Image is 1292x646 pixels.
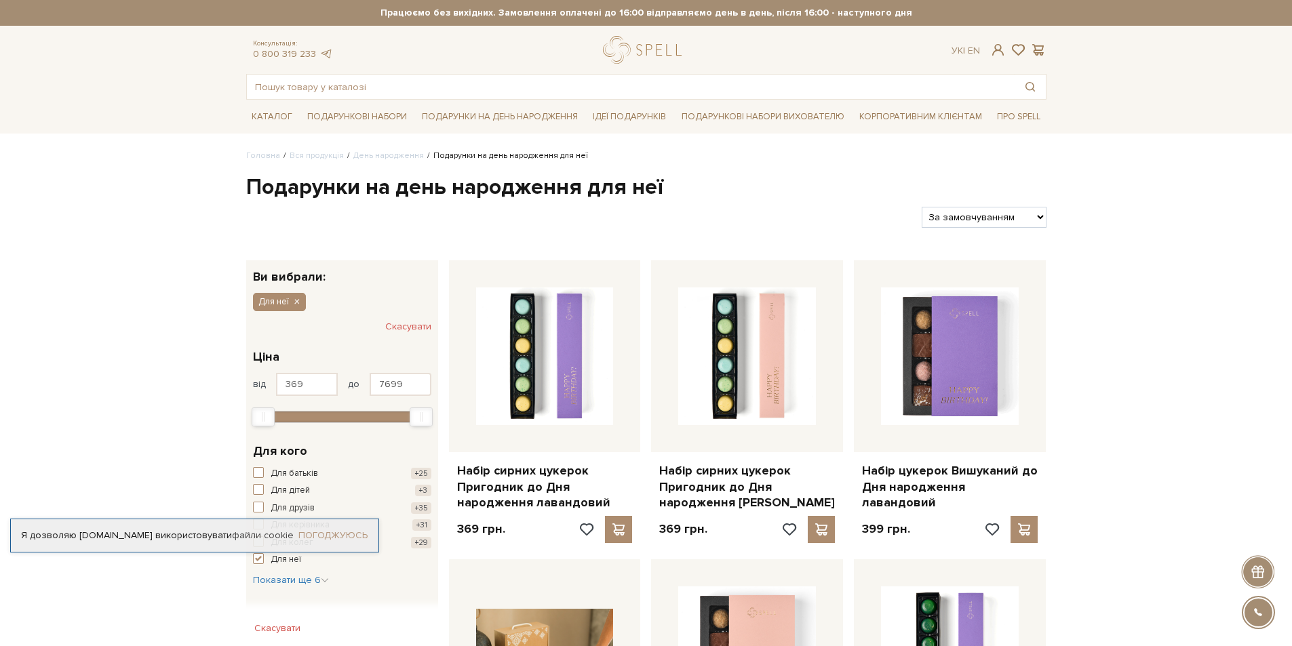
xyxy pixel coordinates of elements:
[385,316,431,338] button: Скасувати
[246,150,280,161] a: Головна
[246,618,309,639] button: Скасувати
[253,48,316,60] a: 0 800 319 233
[253,484,431,498] button: Для дітей +3
[247,75,1015,99] input: Пошук товару у каталозі
[271,467,318,481] span: Для батьків
[11,529,378,542] div: Я дозволяю [DOMAIN_NAME] використовувати
[246,174,1046,202] h1: Подарунки на день народження для неї
[253,348,279,366] span: Ціна
[952,45,980,57] div: Ук
[290,150,344,161] a: Вся продукція
[348,378,359,390] span: до
[410,407,433,426] div: Max
[253,553,431,567] button: Для неї
[253,607,328,626] span: Особливості
[302,106,412,127] a: Подарункові набори
[253,378,266,390] span: від
[457,463,633,510] a: Набір сирних цукерок Пригодник до Дня народження лавандовий
[603,36,688,64] a: logo
[253,467,431,481] button: Для батьків +25
[968,45,980,56] a: En
[253,293,306,310] button: Для неї
[353,150,424,161] a: День народження
[271,502,315,515] span: Для друзів
[416,106,583,127] a: Подарунки на День народження
[854,105,987,128] a: Корпоративним клієнтам
[862,521,910,537] p: 399 грн.
[1015,75,1046,99] button: Пошук товару у каталозі
[246,106,298,127] a: Каталог
[253,574,329,586] span: Показати ще 6
[411,468,431,479] span: +25
[276,373,338,396] input: Ціна
[258,296,289,308] span: Для неї
[246,260,438,283] div: Ви вибрали:
[424,150,588,162] li: Подарунки на день народження для неї
[271,553,301,567] span: Для неї
[415,485,431,496] span: +3
[232,529,294,541] a: файли cookie
[253,39,333,48] span: Консультація:
[253,502,431,515] button: Для друзів +35
[246,7,1046,19] strong: Працюємо без вихідних. Замовлення оплачені до 16:00 відправляємо день в день, після 16:00 - насту...
[659,463,835,510] a: Набір сирних цукерок Пригодник до Дня народження [PERSON_NAME]
[862,463,1038,510] a: Набір цукерок Вишуканий до Дня народження лавандовий
[412,519,431,531] span: +31
[253,442,307,460] span: Для кого
[963,45,965,56] span: |
[676,105,850,128] a: Подарункові набори вихователю
[370,373,431,396] input: Ціна
[411,537,431,548] span: +29
[252,407,275,426] div: Min
[298,529,368,542] a: Погоджуюсь
[992,106,1046,127] a: Про Spell
[253,573,329,587] button: Показати ще 6
[587,106,671,127] a: Ідеї подарунків
[457,521,505,537] p: 369 грн.
[319,48,333,60] a: telegram
[271,484,310,498] span: Для дітей
[411,502,431,514] span: +35
[659,521,707,537] p: 369 грн.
